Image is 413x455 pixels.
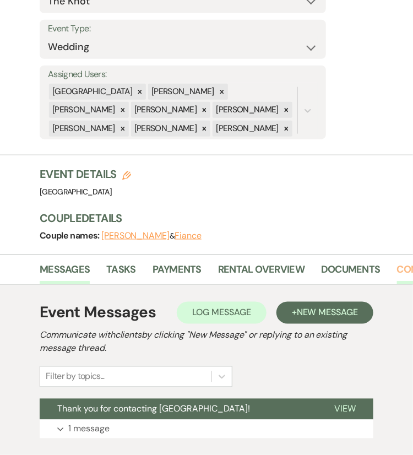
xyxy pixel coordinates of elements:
[213,102,280,118] div: [PERSON_NAME]
[40,329,373,355] h2: Communicate with clients by clicking "New Message" or replying to an existing message thread.
[131,121,199,137] div: [PERSON_NAME]
[40,166,131,182] h3: Event Details
[317,399,373,420] button: View
[177,302,267,324] button: Log Message
[40,210,402,226] h3: Couple Details
[40,230,101,241] span: Couple names:
[68,422,110,436] p: 1 message
[49,102,117,118] div: [PERSON_NAME]
[213,121,280,137] div: [PERSON_NAME]
[334,403,356,415] span: View
[40,420,373,438] button: 1 message
[101,231,170,240] button: [PERSON_NAME]
[40,187,112,197] span: [GEOGRAPHIC_DATA]
[106,262,135,284] a: Tasks
[297,307,358,318] span: New Message
[40,262,90,284] a: Messages
[321,262,381,284] a: Documents
[57,403,250,415] span: Thank you for contacting [GEOGRAPHIC_DATA]!
[218,262,305,284] a: Rental Overview
[48,67,318,83] label: Assigned Users:
[101,231,202,241] span: &
[48,21,318,37] label: Event Type:
[40,301,156,324] h1: Event Messages
[153,262,202,284] a: Payments
[276,302,373,324] button: +New Message
[131,102,199,118] div: [PERSON_NAME]
[192,307,251,318] span: Log Message
[148,84,216,100] div: [PERSON_NAME]
[175,231,202,240] button: Fiance
[49,121,117,137] div: [PERSON_NAME]
[49,84,134,100] div: [GEOGRAPHIC_DATA]
[46,370,105,383] div: Filter by topics...
[40,399,317,420] button: Thank you for contacting [GEOGRAPHIC_DATA]!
